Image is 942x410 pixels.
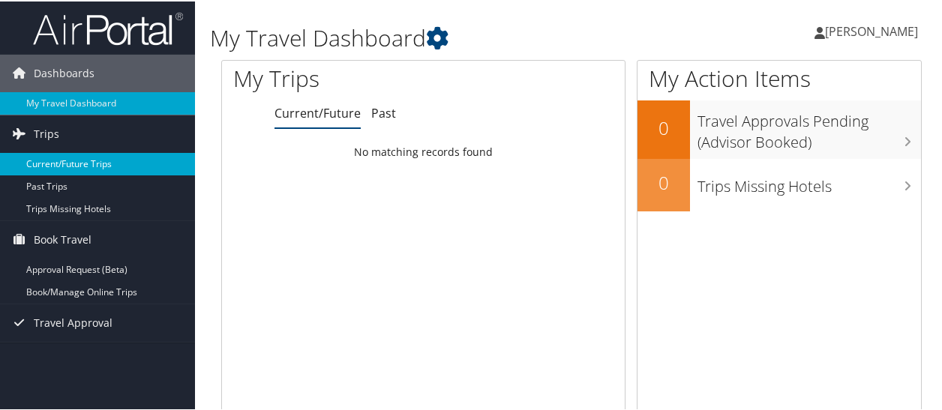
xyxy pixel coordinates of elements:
[697,167,921,196] h3: Trips Missing Hotels
[34,220,91,257] span: Book Travel
[637,169,690,194] h2: 0
[637,61,921,93] h1: My Action Items
[697,102,921,151] h3: Travel Approvals Pending (Advisor Booked)
[637,99,921,157] a: 0Travel Approvals Pending (Advisor Booked)
[34,303,112,340] span: Travel Approval
[637,157,921,210] a: 0Trips Missing Hotels
[274,103,361,120] a: Current/Future
[33,10,183,45] img: airportal-logo.png
[825,22,918,38] span: [PERSON_NAME]
[34,53,94,91] span: Dashboards
[222,137,625,164] td: No matching records found
[210,21,692,52] h1: My Travel Dashboard
[637,114,690,139] h2: 0
[814,7,933,52] a: [PERSON_NAME]
[371,103,396,120] a: Past
[34,114,59,151] span: Trips
[233,61,445,93] h1: My Trips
